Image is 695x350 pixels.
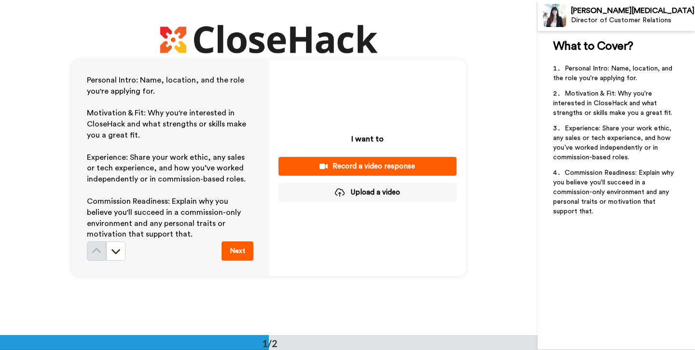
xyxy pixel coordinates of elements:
[553,90,672,116] span: Motivation & Fit: Why you're interested in CloseHack and what strengths or skills make you a grea...
[247,336,293,350] div: 1/2
[351,133,384,145] p: I want to
[571,6,695,15] div: [PERSON_NAME][MEDICAL_DATA]
[553,65,674,82] span: Personal Intro: Name, location, and the role you're applying for.
[553,41,633,52] span: What to Cover?
[87,109,248,139] span: Motivation & Fit: Why you're interested in CloseHack and what strengths or skills make you a grea...
[543,4,566,27] img: Profile Image
[278,157,457,176] button: Record a video response
[553,125,673,161] span: Experience: Share your work ethic, any sales or tech experience, and how you’ve worked independen...
[553,169,676,215] span: Commission Readiness: Explain why you believe you'll succeed in a commission-only environment and...
[87,154,247,183] span: Experience: Share your work ethic, any sales or tech experience, and how you’ve worked independen...
[87,197,243,238] span: Commission Readiness: Explain why you believe you'll succeed in a commission-only environment and...
[87,76,246,95] span: Personal Intro: Name, location, and the role you're applying for.
[286,161,449,171] div: Record a video response
[222,241,253,261] button: Next
[278,183,457,202] button: Upload a video
[571,16,695,25] div: Director of Customer Relations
